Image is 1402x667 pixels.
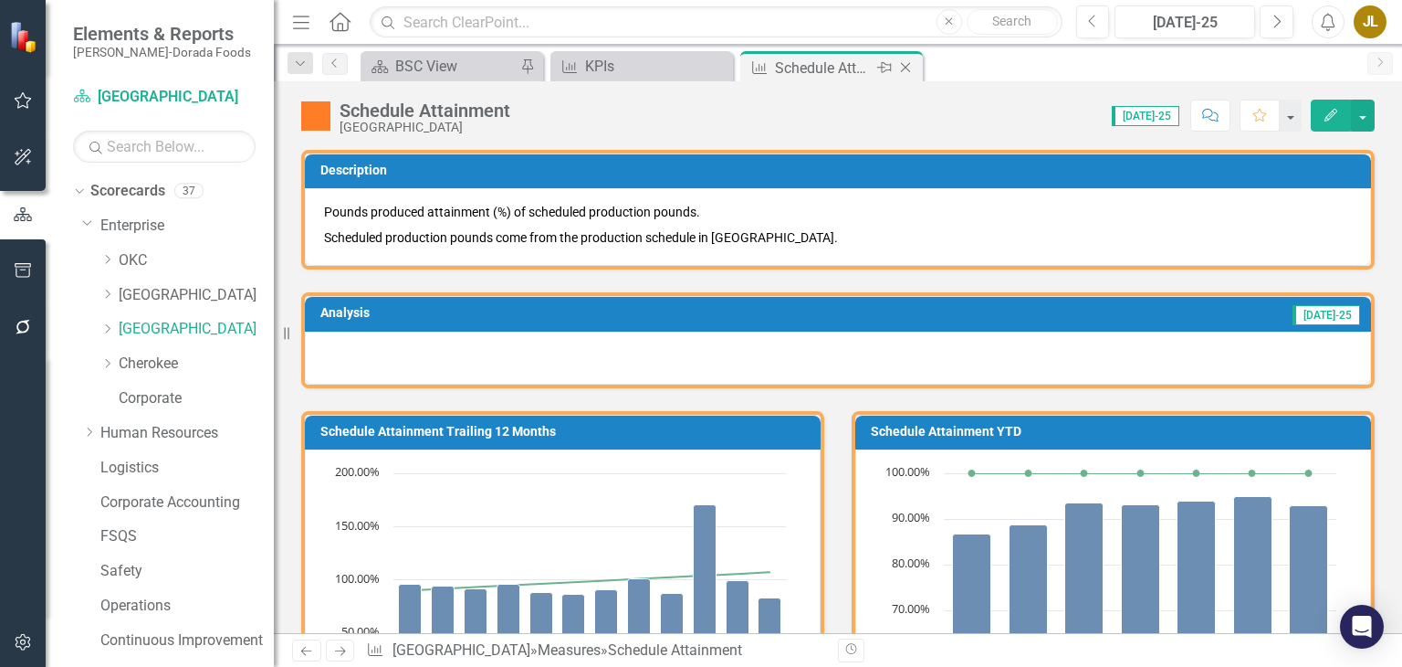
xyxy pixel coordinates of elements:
path: May-25, 170.03076923. Monthly Actual. [694,505,717,634]
div: [GEOGRAPHIC_DATA] [340,121,510,134]
path: Jul-25, 82.6036607. Monthly Actual. [759,598,781,634]
a: BSC View [365,55,516,78]
path: Oct-24, 91.38328806. Monthly Actual. [465,589,487,634]
path: Sep-24, 94.55401231. Monthly Actual. [432,587,455,634]
a: Operations [100,596,274,617]
path: Dec-24, 88.15853926. Monthly Actual. [530,593,553,634]
div: 37 [174,184,204,199]
a: FSQS [100,526,274,547]
span: [DATE]-25 [1112,106,1179,126]
path: Jan-25, 86.69197147. YTD Actual. [953,535,991,657]
a: [GEOGRAPHIC_DATA] [73,87,256,108]
text: 100.00% [885,463,930,480]
g: YTD Actual, series 1 of 2. Bar series with 7 bars. [953,497,1328,657]
g: YTD Target, series 2 of 2. Line with 7 data points. [968,470,1313,477]
path: Feb-25, 88.71231956. YTD Actual. [1010,525,1048,657]
a: Corporate [119,388,274,409]
text: 50.00% [341,623,380,640]
path: May-25, 93.85890996. YTD Actual. [1177,502,1216,657]
a: [GEOGRAPHIC_DATA] [119,319,274,340]
div: Schedule Attainment [340,101,510,121]
div: Schedule Attainment [775,57,873,79]
path: Jun-25, 100. YTD Target. [1249,470,1256,477]
path: Feb-25, 100. YTD Target. [1025,470,1032,477]
h3: Schedule Attainment Trailing 12 Months [320,425,811,439]
a: [GEOGRAPHIC_DATA] [392,641,530,659]
path: Jun-25, 94.9271918. YTD Actual. [1234,497,1272,657]
h3: Description [320,164,1362,177]
a: OKC [119,250,274,271]
p: Scheduled production pounds come from the production schedule in [GEOGRAPHIC_DATA]. [324,225,1352,247]
path: May-25, 100. YTD Target. [1193,470,1200,477]
text: 150.00% [335,517,380,534]
img: ClearPoint Strategy [9,20,41,52]
a: Logistics [100,458,274,479]
path: Aug-24, 96.17072181. Monthly Actual. [399,585,422,634]
input: Search Below... [73,131,256,163]
h3: Analysis [320,306,753,320]
path: Apr-25, 87.34368096. Monthly Actual. [661,594,684,634]
div: » » [366,641,824,662]
button: JL [1354,5,1386,38]
path: Mar-25, 100.9471148. Monthly Actual. [628,579,651,634]
div: Schedule Attainment [608,641,742,659]
path: Nov-24, 95.86492753. Monthly Actual. [497,585,520,634]
a: Measures [538,641,601,659]
div: KPIs [585,55,728,78]
span: [DATE]-25 [1292,305,1360,325]
small: [PERSON_NAME]-Dorada Foods [73,45,251,59]
path: Jul-25, 100. YTD Target. [1305,470,1313,477]
p: Pounds produced attainment (%) of scheduled production pounds. [324,203,1352,225]
path: Jan-25, 100. YTD Target. [968,470,976,477]
button: Search [967,9,1058,35]
path: Jan-25, 86.69197147. Monthly Actual. [562,595,585,634]
path: Jun-25, 99.09277682. Monthly Actual. [727,581,749,634]
a: KPIs [555,55,728,78]
path: Mar-25, 93.5321597. YTD Actual. [1065,503,1104,657]
a: Enterprise [100,216,274,237]
a: Continuous Improvement [100,630,274,651]
text: 90.00% [892,509,930,525]
text: 80.00% [892,555,930,571]
a: Corporate Accounting [100,492,274,513]
path: Jul-25, 92.82619549. YTD Actual. [1290,506,1328,657]
a: Cherokee [119,354,274,375]
text: 200.00% [335,463,380,480]
input: Search ClearPoint... [370,6,1062,38]
span: Search [992,14,1031,28]
span: Elements & Reports [73,23,251,45]
path: Apr-25, 93.16616757. YTD Actual. [1122,505,1160,657]
path: Apr-25, 100. YTD Target. [1137,470,1145,477]
div: BSC View [395,55,516,78]
img: Warning [301,101,330,131]
path: Feb-25, 90.57716006. Monthly Actual. [595,590,618,634]
path: Mar-25, 100. YTD Target. [1081,470,1088,477]
a: [GEOGRAPHIC_DATA] [119,285,274,306]
button: [DATE]-25 [1114,5,1255,38]
a: Human Resources [100,423,274,444]
div: [DATE]-25 [1121,12,1249,34]
text: 70.00% [892,600,930,617]
h3: Schedule Attainment YTD [871,425,1362,439]
text: 100.00% [335,570,380,587]
div: Open Intercom Messenger [1340,605,1384,649]
a: Safety [100,561,274,582]
a: Scorecards [90,181,165,202]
